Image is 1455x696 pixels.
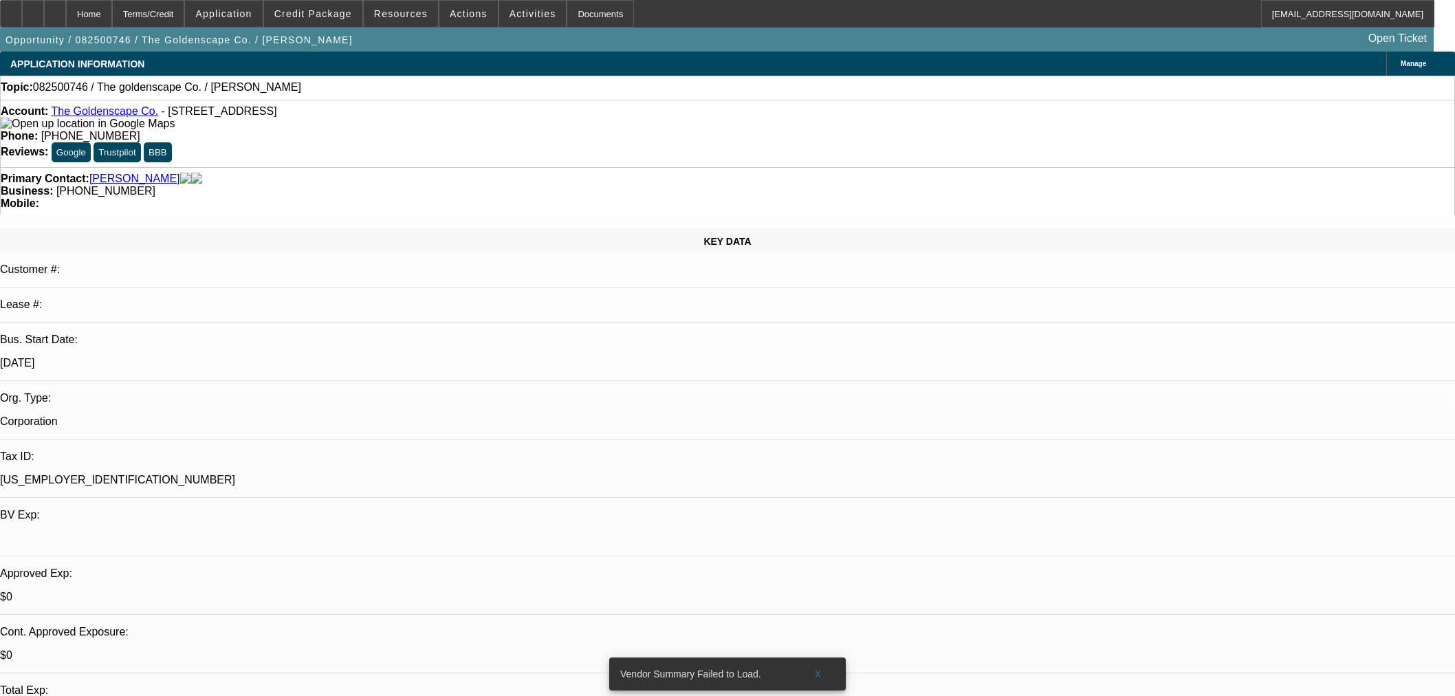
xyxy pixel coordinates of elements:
button: BBB [144,142,172,162]
span: X [815,668,822,679]
div: Vendor Summary Failed to Load. [609,657,796,690]
button: Actions [439,1,498,27]
span: Application [195,8,252,19]
strong: Mobile: [1,197,39,209]
span: Resources [374,8,428,19]
strong: Phone: [1,130,38,142]
button: Google [52,142,91,162]
strong: Topic: [1,81,33,94]
strong: Reviews: [1,146,48,157]
span: - [STREET_ADDRESS] [162,105,277,117]
span: 082500746 / The goldenscape Co. / [PERSON_NAME] [33,81,301,94]
span: Credit Package [274,8,352,19]
a: View Google Maps [1,118,175,129]
a: Open Ticket [1363,27,1432,50]
strong: Account: [1,105,48,117]
button: Application [185,1,262,27]
span: Opportunity / 082500746 / The Goldenscape Co. / [PERSON_NAME] [6,34,353,45]
img: linkedin-icon.png [191,173,202,185]
span: [PHONE_NUMBER] [41,130,140,142]
button: Resources [364,1,438,27]
button: Activities [499,1,567,27]
img: Open up location in Google Maps [1,118,175,130]
span: Activities [510,8,556,19]
a: The Goldenscape Co. [51,105,158,117]
span: KEY DATA [703,236,751,247]
span: Actions [450,8,488,19]
button: Trustpilot [94,142,140,162]
span: [PHONE_NUMBER] [56,185,155,197]
span: Manage [1401,60,1426,67]
button: Credit Package [264,1,362,27]
strong: Primary Contact: [1,173,89,185]
img: facebook-icon.png [180,173,191,185]
a: [PERSON_NAME] [89,173,180,185]
span: APPLICATION INFORMATION [10,58,144,69]
button: X [796,662,840,686]
strong: Business: [1,185,53,197]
